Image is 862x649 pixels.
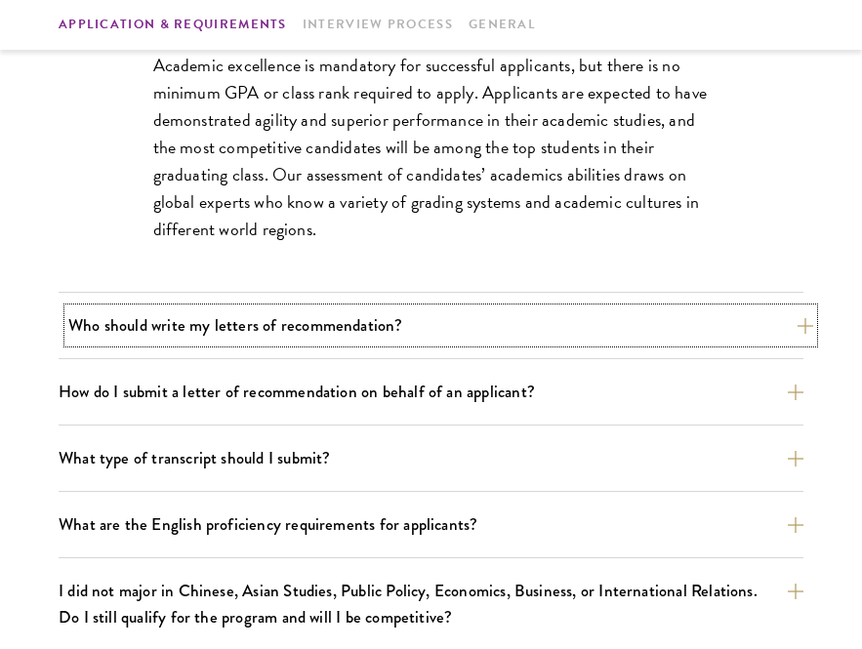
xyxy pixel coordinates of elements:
button: Who should write my letters of recommendation? [68,308,813,343]
button: What are the English proficiency requirements for applicants? [59,507,803,542]
button: How do I submit a letter of recommendation on behalf of an applicant? [59,375,803,409]
a: General [469,15,536,35]
button: I did not major in Chinese, Asian Studies, Public Policy, Economics, Business, or International R... [59,574,803,634]
a: Application & Requirements [59,15,287,35]
a: Interview Process [303,15,453,35]
button: What type of transcript should I submit? [59,441,803,475]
